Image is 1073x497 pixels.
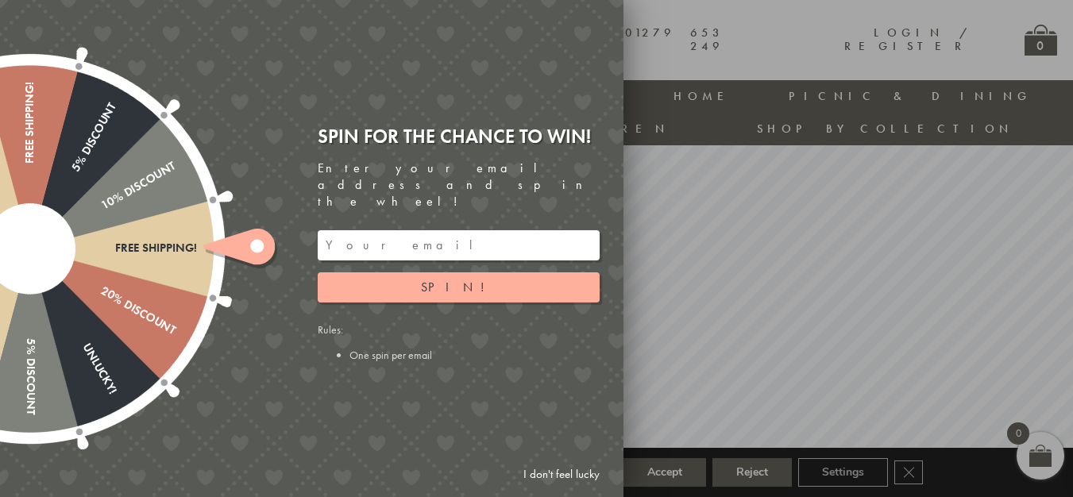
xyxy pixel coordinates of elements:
div: 20% Discount [26,243,177,338]
div: 10% Discount [26,160,177,255]
span: Spin! [421,279,496,295]
input: Your email [318,230,600,260]
div: Enter your email address and spin the wheel! [318,160,600,210]
div: Spin for the chance to win! [318,124,600,148]
button: Spin! [318,272,600,302]
a: I don't feel lucky [515,460,608,489]
div: Rules: [318,322,600,362]
div: Free shipping! [23,82,37,248]
div: Unlucky! [24,245,119,396]
li: One spin per email [349,348,600,362]
div: 5% Discount [23,248,37,415]
div: 5% Discount [24,101,119,252]
div: Free shipping! [30,241,197,255]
